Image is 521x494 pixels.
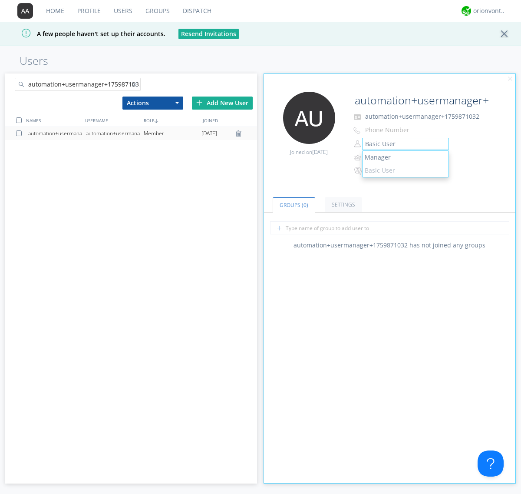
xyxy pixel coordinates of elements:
[283,92,335,144] img: 373638.png
[478,451,504,477] iframe: Toggle Customer Support
[354,166,363,176] img: In groups with Translation enabled, this user's messages will be automatically translated to and ...
[507,76,513,82] img: cancel.svg
[5,127,257,140] a: automation+usermanager+1759871032automation+usermanager+1759871032Member[DATE]
[270,221,509,234] input: Type name of group to add user to
[354,140,361,147] img: person-outline.svg
[362,150,449,177] ul: Basic User
[17,3,33,19] img: 373638.png
[86,127,144,140] div: automation+usermanager+1759871032
[363,151,448,164] a: Manager
[7,30,165,38] span: A few people haven't set up their accounts.
[290,148,328,156] span: Joined on
[196,100,202,106] img: plus.svg
[122,97,183,110] button: Actions
[178,29,239,39] button: Resend Invitations
[28,127,86,140] div: automation+usermanager+1759871032
[462,6,471,16] img: 29d36aed6fa347d5a1537e7736e6aa13
[363,164,448,177] a: Basic User
[273,197,315,213] a: Groups (0)
[192,97,253,110] div: Add New User
[264,241,516,250] div: automation+usermanager+1759871032 has not joined any groups
[325,197,362,212] a: Settings
[354,152,363,164] img: icon-alert-users-thin-outline.svg
[351,92,491,109] input: Name
[15,78,141,91] input: Search users
[24,114,82,127] div: NAMES
[312,148,328,156] span: [DATE]
[201,114,259,127] div: JOINED
[353,127,360,134] img: phone-outline.svg
[144,127,201,140] div: Member
[83,114,142,127] div: USERNAME
[365,112,479,120] span: automation+usermanager+1759871032
[201,127,217,140] span: [DATE]
[362,138,449,150] button: Basic User
[473,7,506,15] div: orionvontas+atlas+automation+org2
[142,114,200,127] div: ROLE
